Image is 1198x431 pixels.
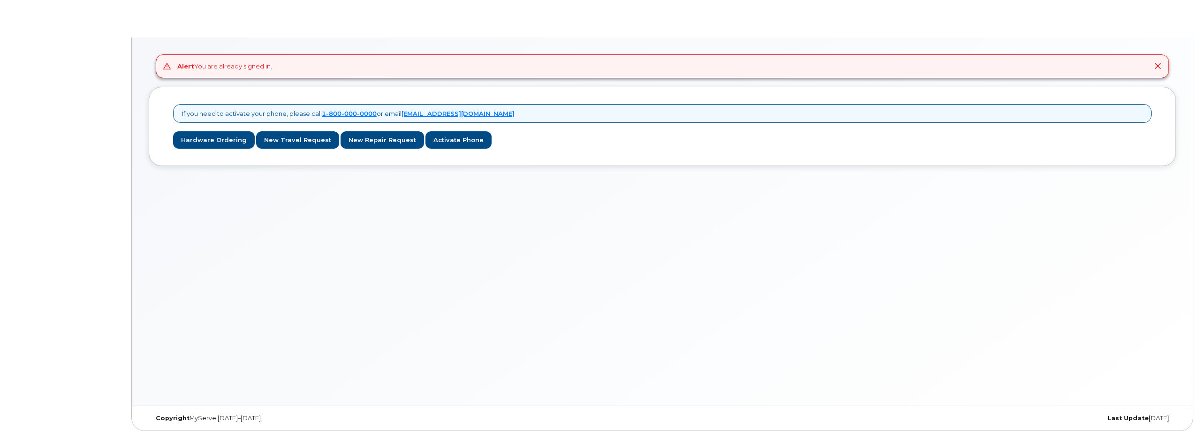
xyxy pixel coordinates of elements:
a: New Repair Request [341,131,424,149]
a: Activate Phone [425,131,492,149]
a: New Travel Request [256,131,339,149]
div: [DATE] [834,415,1176,422]
a: [EMAIL_ADDRESS][DOMAIN_NAME] [402,110,515,117]
strong: Copyright [156,415,190,422]
strong: Alert [177,62,194,70]
a: Hardware Ordering [173,131,255,149]
p: If you need to activate your phone, please call or email [182,109,515,118]
a: 1-800-000-0000 [322,110,377,117]
strong: Last Update [1107,415,1149,422]
div: MyServe [DATE]–[DATE] [149,415,491,422]
div: You are already signed in. [177,62,272,71]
